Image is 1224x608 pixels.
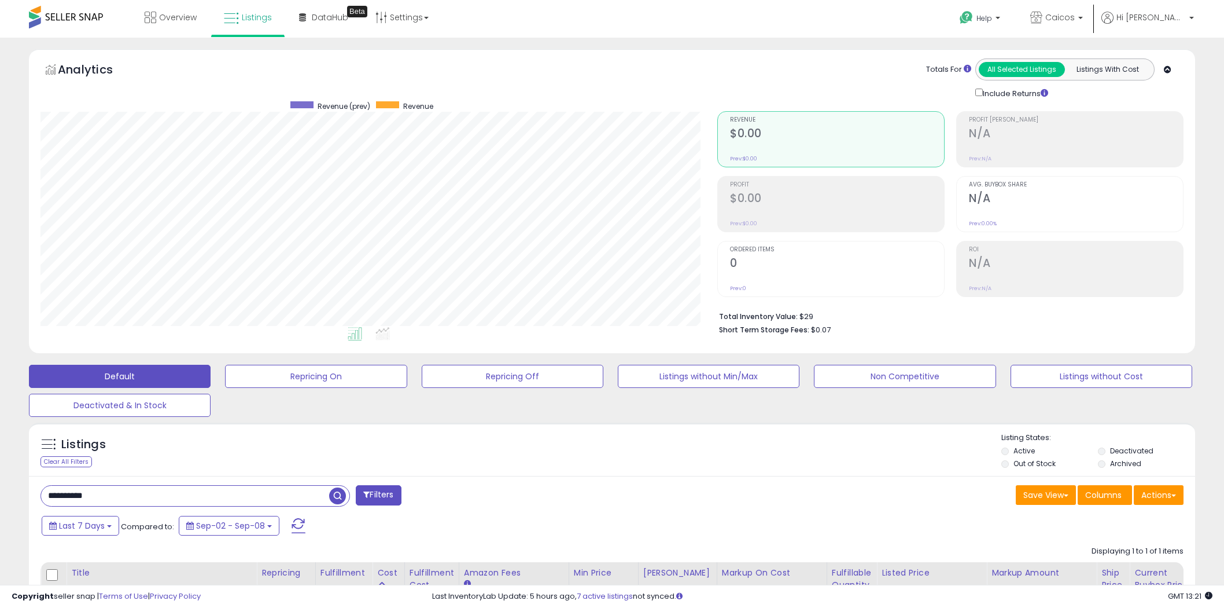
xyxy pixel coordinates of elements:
[969,285,991,292] small: Prev: N/A
[717,562,827,608] th: The percentage added to the cost of goods (COGS) that forms the calculator for Min & Max prices.
[121,521,174,532] span: Compared to:
[29,365,211,388] button: Default
[29,394,211,417] button: Deactivated & In Stock
[814,365,996,388] button: Non Competitive
[577,591,633,602] a: 7 active listings
[432,591,1212,602] div: Last InventoryLab Update: 5 hours ago, not synced.
[59,520,105,532] span: Last 7 Days
[225,365,407,388] button: Repricing On
[969,127,1183,142] h2: N/A
[1101,567,1125,591] div: Ship Price
[730,127,944,142] h2: $0.00
[969,220,997,227] small: Prev: 0.00%
[1013,446,1035,456] label: Active
[464,567,564,579] div: Amazon Fees
[730,117,944,123] span: Revenue
[150,591,201,602] a: Privacy Policy
[320,567,367,579] div: Fulfillment
[1001,433,1195,444] p: Listing States:
[730,192,944,207] h2: $0.00
[574,567,633,579] div: Min Price
[1045,12,1075,23] span: Caicos
[979,62,1065,77] button: All Selected Listings
[42,516,119,536] button: Last 7 Days
[261,567,311,579] div: Repricing
[719,312,798,321] b: Total Inventory Value:
[976,13,992,23] span: Help
[832,567,872,591] div: Fulfillable Quantity
[1011,365,1192,388] button: Listings without Cost
[719,309,1175,323] li: $29
[1134,567,1194,591] div: Current Buybox Price
[967,86,1062,100] div: Include Returns
[1078,485,1132,505] button: Columns
[969,192,1183,207] h2: N/A
[991,567,1092,579] div: Markup Amount
[1110,459,1141,468] label: Archived
[730,257,944,272] h2: 0
[719,325,809,335] b: Short Term Storage Fees:
[318,101,370,111] span: Revenue (prev)
[811,324,831,335] span: $0.07
[969,117,1183,123] span: Profit [PERSON_NAME]
[969,247,1183,253] span: ROI
[722,567,822,579] div: Markup on Cost
[410,567,454,591] div: Fulfillment Cost
[40,456,92,467] div: Clear All Filters
[730,182,944,188] span: Profit
[969,182,1183,188] span: Avg. Buybox Share
[347,6,367,17] div: Tooltip anchor
[1085,489,1122,501] span: Columns
[730,220,757,227] small: Prev: $0.00
[969,257,1183,272] h2: N/A
[99,591,148,602] a: Terms of Use
[969,155,991,162] small: Prev: N/A
[159,12,197,23] span: Overview
[1013,459,1056,468] label: Out of Stock
[643,567,712,579] div: [PERSON_NAME]
[730,247,944,253] span: Ordered Items
[1116,12,1186,23] span: Hi [PERSON_NAME]
[377,567,400,579] div: Cost
[196,520,265,532] span: Sep-02 - Sep-08
[71,567,252,579] div: Title
[959,10,974,25] i: Get Help
[12,591,54,602] strong: Copyright
[356,485,401,506] button: Filters
[1134,485,1184,505] button: Actions
[950,2,1012,38] a: Help
[58,61,135,80] h5: Analytics
[61,437,106,453] h5: Listings
[403,101,433,111] span: Revenue
[179,516,279,536] button: Sep-02 - Sep-08
[12,591,201,602] div: seller snap | |
[422,365,603,388] button: Repricing Off
[464,579,471,589] small: Amazon Fees.
[1016,485,1076,505] button: Save View
[1168,591,1212,602] span: 2025-09-17 13:21 GMT
[1110,446,1153,456] label: Deactivated
[730,155,757,162] small: Prev: $0.00
[1092,546,1184,557] div: Displaying 1 to 1 of 1 items
[926,64,971,75] div: Totals For
[242,12,272,23] span: Listings
[618,365,799,388] button: Listings without Min/Max
[882,567,982,579] div: Listed Price
[730,285,746,292] small: Prev: 0
[1064,62,1151,77] button: Listings With Cost
[1101,12,1194,38] a: Hi [PERSON_NAME]
[312,12,348,23] span: DataHub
